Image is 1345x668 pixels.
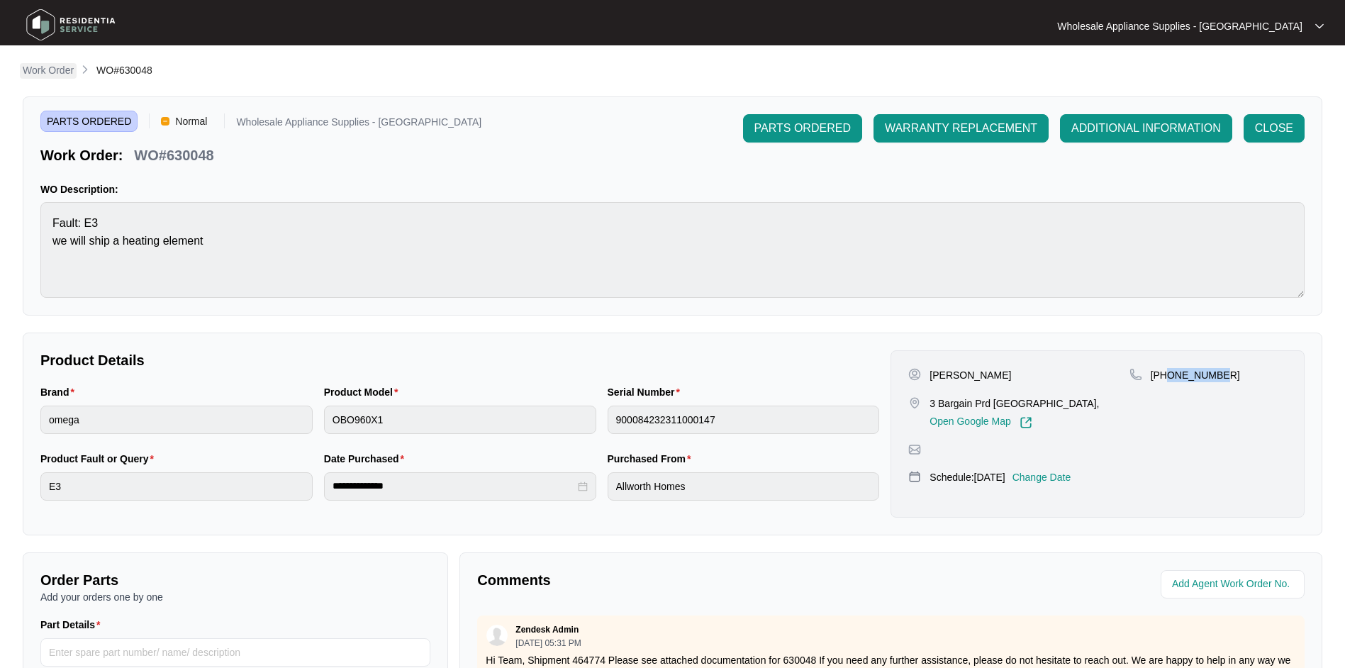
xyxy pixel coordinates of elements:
[1172,576,1296,593] input: Add Agent Work Order No.
[1012,470,1071,484] p: Change Date
[324,452,410,466] label: Date Purchased
[40,145,123,165] p: Work Order:
[324,385,404,399] label: Product Model
[754,120,851,137] span: PARTS ORDERED
[333,479,575,494] input: Date Purchased
[40,472,313,501] input: Product Fault or Query
[608,472,880,501] input: Purchased From
[1060,114,1232,143] button: ADDITIONAL INFORMATION
[40,452,160,466] label: Product Fault or Query
[40,202,1305,298] textarea: Fault: E3 we will ship a heating element
[169,111,213,132] span: Normal
[20,63,77,79] a: Work Order
[236,117,481,132] p: Wholesale Appliance Supplies - [GEOGRAPHIC_DATA]
[1129,368,1142,381] img: map-pin
[885,120,1037,137] span: WARRANTY REPLACEMENT
[40,638,430,667] input: Part Details
[874,114,1049,143] button: WARRANTY REPLACEMENT
[1020,416,1032,429] img: Link-External
[608,385,686,399] label: Serial Number
[40,590,430,604] p: Add your orders one by one
[40,182,1305,196] p: WO Description:
[1255,120,1293,137] span: CLOSE
[79,64,91,75] img: chevron-right
[324,406,596,434] input: Product Model
[1315,23,1324,30] img: dropdown arrow
[908,443,921,456] img: map-pin
[40,570,430,590] p: Order Parts
[1071,120,1221,137] span: ADDITIONAL INFORMATION
[908,396,921,409] img: map-pin
[23,63,74,77] p: Work Order
[930,368,1011,382] p: [PERSON_NAME]
[1244,114,1305,143] button: CLOSE
[40,406,313,434] input: Brand
[40,111,138,132] span: PARTS ORDERED
[134,145,213,165] p: WO#630048
[743,114,862,143] button: PARTS ORDERED
[40,618,106,632] label: Part Details
[930,416,1032,429] a: Open Google Map
[477,570,881,590] p: Comments
[96,65,152,76] span: WO#630048
[608,406,880,434] input: Serial Number
[40,385,80,399] label: Brand
[930,470,1005,484] p: Schedule: [DATE]
[515,639,581,647] p: [DATE] 05:31 PM
[515,624,579,635] p: Zendesk Admin
[608,452,697,466] label: Purchased From
[930,396,1099,411] p: 3 Bargain Prd [GEOGRAPHIC_DATA],
[161,117,169,126] img: Vercel Logo
[1057,19,1302,33] p: Wholesale Appliance Supplies - [GEOGRAPHIC_DATA]
[486,625,508,646] img: user.svg
[40,350,879,370] p: Product Details
[908,470,921,483] img: map-pin
[21,4,121,46] img: residentia service logo
[1151,368,1240,382] p: [PHONE_NUMBER]
[908,368,921,381] img: user-pin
